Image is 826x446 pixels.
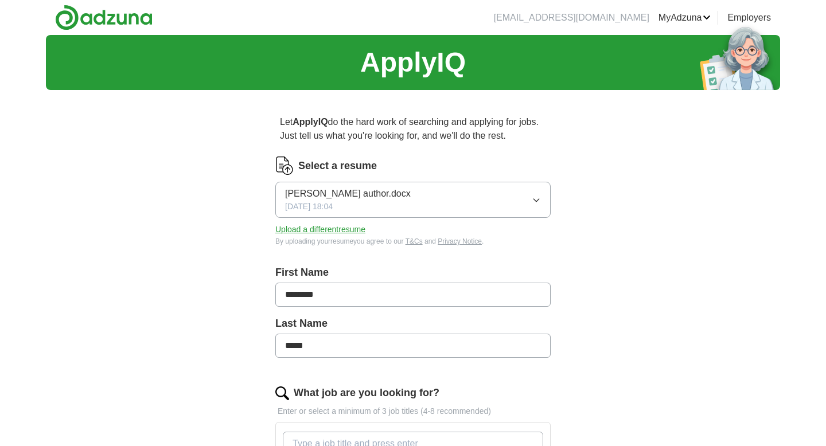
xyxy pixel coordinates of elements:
label: Select a resume [298,158,377,174]
span: [PERSON_NAME] author.docx [285,187,411,201]
img: CV Icon [275,157,294,175]
label: Last Name [275,316,551,331]
li: [EMAIL_ADDRESS][DOMAIN_NAME] [494,11,649,25]
p: Let do the hard work of searching and applying for jobs. Just tell us what you're looking for, an... [275,111,551,147]
label: What job are you looking for? [294,385,439,401]
a: MyAdzuna [659,11,711,25]
img: Adzuna logo [55,5,153,30]
img: search.png [275,386,289,400]
a: T&Cs [406,237,423,245]
div: By uploading your resume you agree to our and . [275,236,551,247]
button: [PERSON_NAME] author.docx[DATE] 18:04 [275,182,551,218]
label: First Name [275,265,551,280]
button: Upload a differentresume [275,224,365,236]
span: [DATE] 18:04 [285,201,333,213]
p: Enter or select a minimum of 3 job titles (4-8 recommended) [275,405,551,417]
strong: ApplyIQ [293,117,328,127]
h1: ApplyIQ [360,42,466,83]
a: Employers [727,11,771,25]
a: Privacy Notice [438,237,482,245]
